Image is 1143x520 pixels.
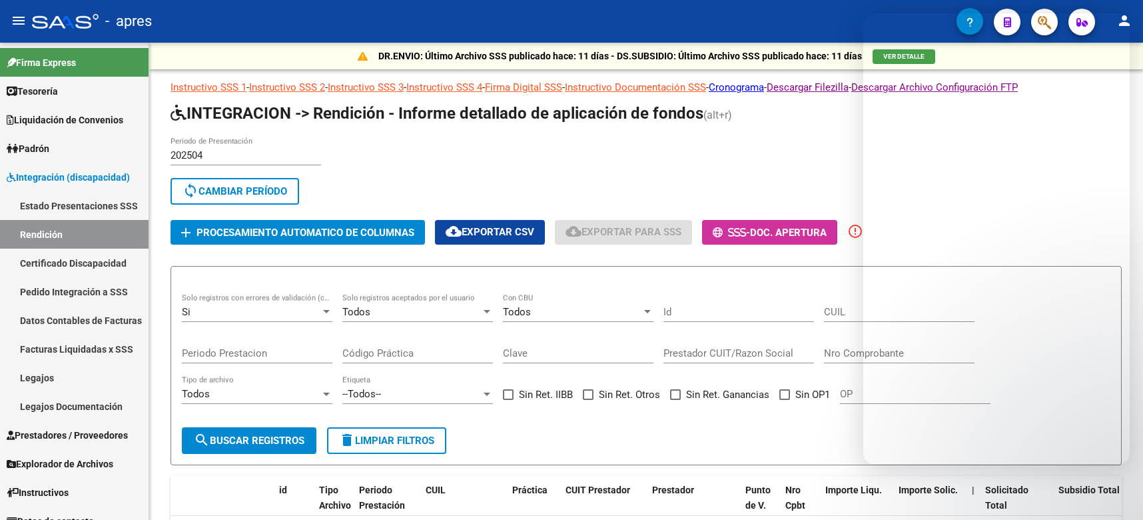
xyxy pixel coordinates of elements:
a: Instructivo SSS 3 [328,81,404,93]
button: -Doc. Apertura [702,220,837,245]
span: Todos [503,306,531,318]
span: CUIT Prestador [566,485,630,495]
span: INTEGRACION -> Rendición - Informe detallado de aplicación de fondos [171,104,703,123]
button: Cambiar Período [171,178,299,205]
span: Prestador [652,485,694,495]
span: Instructivos [7,485,69,500]
iframe: Intercom live chat [1098,475,1130,507]
a: Cronograma [709,81,764,93]
mat-icon: delete [339,432,355,448]
iframe: Intercom live chat [863,13,1130,464]
span: Tesorería [7,84,58,99]
span: Exportar CSV [446,226,534,238]
span: Punto de V. [745,485,771,511]
a: Instructivo SSS 1 [171,81,246,93]
a: Descargar Archivo Configuración FTP [851,81,1018,93]
span: Periodo Prestación [359,485,405,511]
span: id [279,485,287,495]
button: Buscar registros [182,427,316,454]
p: DR.ENVIO: Último Archivo SSS publicado hace: 11 días - DS.SUBSIDIO: Último Archivo SSS publicado ... [378,49,862,63]
span: Nro Cpbt [785,485,805,511]
span: Sin Ret. Ganancias [686,387,769,403]
mat-icon: search [194,432,210,448]
span: - apres [105,7,152,36]
a: Firma Digital SSS [485,81,562,93]
button: Procesamiento automatico de columnas [171,220,425,245]
span: Prestadores / Proveedores [7,428,128,443]
span: Cambiar Período [183,185,287,197]
mat-icon: menu [11,13,27,29]
span: Sin Ret. Otros [599,387,660,403]
button: Exportar CSV [435,220,545,245]
span: Importe Solic. [899,485,958,495]
span: Doc. Apertura [750,227,827,239]
span: Procesamiento automatico de columnas [196,227,414,239]
mat-icon: sync [183,183,198,199]
a: Descargar Filezilla [767,81,849,93]
span: Todos [342,306,370,318]
span: Importe Liqu. [825,485,882,495]
span: Padrón [7,141,49,156]
span: Tipo Archivo [319,485,351,511]
span: | [972,485,974,495]
button: Exportar para SSS [555,220,692,245]
button: Limpiar filtros [327,427,446,454]
a: Instructivo SSS 4 [406,81,482,93]
a: Instructivo Documentación SSS [565,81,706,93]
span: Si [182,306,190,318]
span: Explorador de Archivos [7,457,113,471]
span: Todos [182,388,210,400]
mat-icon: error_outline [847,223,863,239]
span: Buscar registros [194,435,304,447]
span: Sin OP1 [795,387,830,403]
span: Subsidio Total [1058,485,1120,495]
span: --Todos-- [342,388,381,400]
span: Integración (discapacidad) [7,170,130,185]
span: Exportar para SSS [566,226,681,238]
span: Práctica [512,485,548,495]
mat-icon: add [178,225,194,241]
a: Instructivo SSS 2 [249,81,325,93]
span: (alt+r) [703,109,732,121]
span: Liquidación de Convenios [7,113,123,127]
span: - [713,227,750,239]
p: - - - - - - - - [171,80,1122,95]
span: CUIL [426,485,446,495]
mat-icon: cloud_download [446,223,462,239]
span: Limpiar filtros [339,435,434,447]
mat-icon: cloud_download [566,223,581,239]
span: Firma Express [7,55,76,70]
span: Sin Ret. IIBB [519,387,573,403]
span: Solicitado Total [985,485,1028,511]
